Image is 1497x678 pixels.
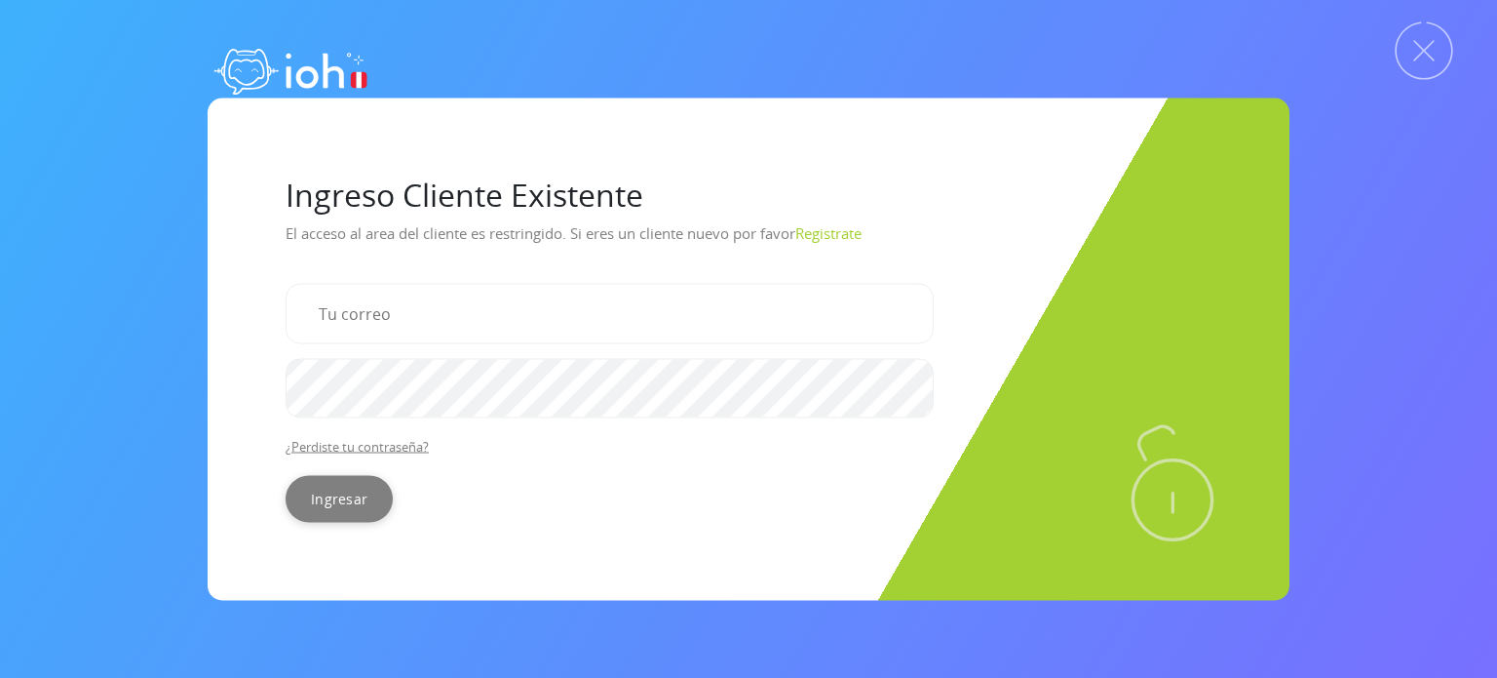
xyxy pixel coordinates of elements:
input: Ingresar [286,476,393,523]
img: Cerrar [1395,21,1453,80]
h1: Ingreso Cliente Existente [286,176,1211,213]
p: El acceso al area del cliente es restringido. Si eres un cliente nuevo por favor [286,217,1211,267]
a: ¿Perdiste tu contraseña? [286,438,429,456]
img: logo [208,29,373,107]
a: Registrate [795,222,862,242]
input: Tu correo [286,283,934,343]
